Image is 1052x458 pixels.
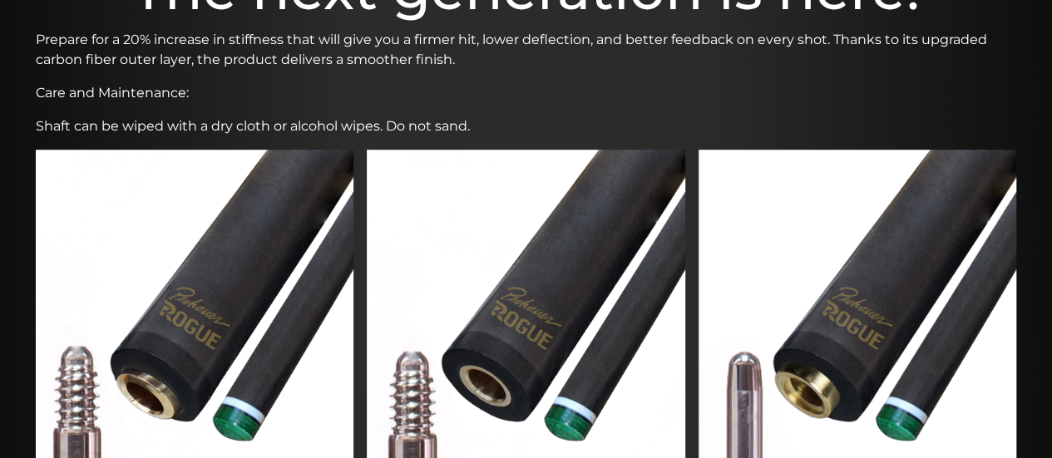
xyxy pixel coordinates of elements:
p: Care and Maintenance: [36,83,1017,103]
p: Prepare for a 20% increase in stiffness that will give you a firmer hit, lower deflection, and be... [36,30,1017,70]
p: Shaft can be wiped with a dry cloth or alcohol wipes. Do not sand. [36,116,1017,136]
